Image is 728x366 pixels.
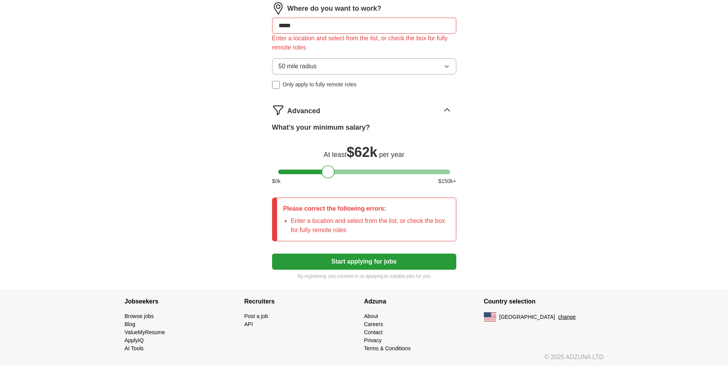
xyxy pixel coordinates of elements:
[364,337,382,343] a: Privacy
[272,177,281,185] span: $ 0 k
[125,329,165,335] a: ValueMyResume
[125,345,144,351] a: AI Tools
[291,216,450,235] li: Enter a location and select from the list, or check the box for fully remote roles
[279,62,317,71] span: 50 mile radius
[272,254,456,270] button: Start applying for jobs
[244,321,253,327] a: API
[125,321,135,327] a: Blog
[272,81,280,89] input: Only apply to fully remote roles
[364,321,383,327] a: Careers
[244,313,268,319] a: Post a job
[347,144,377,160] span: $ 62k
[283,204,450,213] p: Please correct the following errors:
[379,151,404,158] span: per year
[364,345,411,351] a: Terms & Conditions
[438,177,456,185] span: $ 150 k+
[364,329,383,335] a: Contact
[558,313,576,321] button: change
[125,337,144,343] a: ApplyIQ
[499,313,555,321] span: [GEOGRAPHIC_DATA]
[364,313,378,319] a: About
[272,122,370,133] label: What's your minimum salary?
[272,34,456,52] div: Enter a location and select from the list, or check the box for fully remote roles
[272,2,284,15] img: location.png
[272,273,456,280] p: By registering, you consent to us applying to suitable jobs for you
[272,104,284,116] img: filter
[125,313,154,319] a: Browse jobs
[287,3,381,14] label: Where do you want to work?
[287,106,320,116] span: Advanced
[484,291,604,312] h4: Country selection
[272,58,456,74] button: 50 mile radius
[283,81,357,89] span: Only apply to fully remote roles
[324,151,347,158] span: At least
[484,312,496,321] img: US flag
